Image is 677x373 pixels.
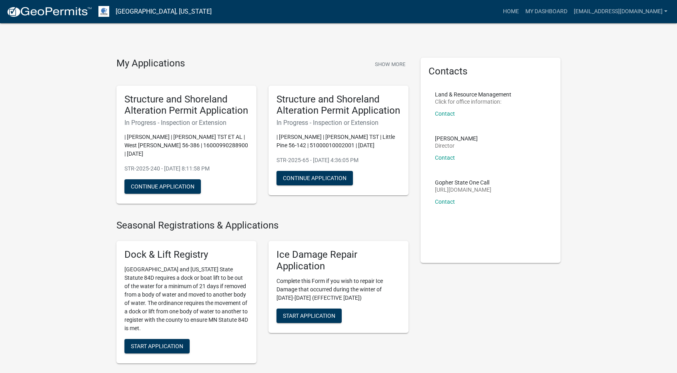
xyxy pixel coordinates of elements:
span: Start Application [283,312,335,319]
p: Gopher State One Call [435,180,491,185]
p: Click for office information: [435,99,511,104]
a: Contact [435,110,455,117]
a: Home [500,4,522,19]
p: STR-2025-240 - [DATE] 8:11:58 PM [124,164,248,173]
a: [EMAIL_ADDRESS][DOMAIN_NAME] [571,4,671,19]
button: Continue Application [124,179,201,194]
p: | [PERSON_NAME] | [PERSON_NAME] TST | Little Pine 56-142 | 51000010002001 | [DATE] [276,133,401,150]
button: Show More [372,58,409,71]
a: Contact [435,154,455,161]
button: Start Application [276,309,342,323]
a: My Dashboard [522,4,571,19]
h4: My Applications [116,58,185,70]
img: Otter Tail County, Minnesota [98,6,109,17]
h5: Ice Damage Repair Application [276,249,401,272]
h6: In Progress - Inspection or Extension [276,119,401,126]
p: Director [435,143,478,148]
p: | [PERSON_NAME] | [PERSON_NAME] TST ET AL | West [PERSON_NAME] 56-386 | 16000990288900 | [DATE] [124,133,248,158]
p: Land & Resource Management [435,92,511,97]
h5: Dock & Lift Registry [124,249,248,261]
h5: Structure and Shoreland Alteration Permit Application [124,94,248,117]
a: Contact [435,199,455,205]
p: [PERSON_NAME] [435,136,478,141]
h4: Seasonal Registrations & Applications [116,220,409,231]
h5: Contacts [429,66,553,77]
p: [GEOGRAPHIC_DATA] and [US_STATE] State Statute 84D requires a dock or boat lift to be out of the ... [124,265,248,333]
h6: In Progress - Inspection or Extension [124,119,248,126]
button: Start Application [124,339,190,353]
button: Continue Application [276,171,353,185]
span: Start Application [131,343,183,349]
p: [URL][DOMAIN_NAME] [435,187,491,193]
p: STR-2025-65 - [DATE] 4:36:05 PM [276,156,401,164]
h5: Structure and Shoreland Alteration Permit Application [276,94,401,117]
p: Complete this Form if you wish to repair Ice Damage that occurred during the winter of [DATE]-[DA... [276,277,401,302]
a: [GEOGRAPHIC_DATA], [US_STATE] [116,5,212,18]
